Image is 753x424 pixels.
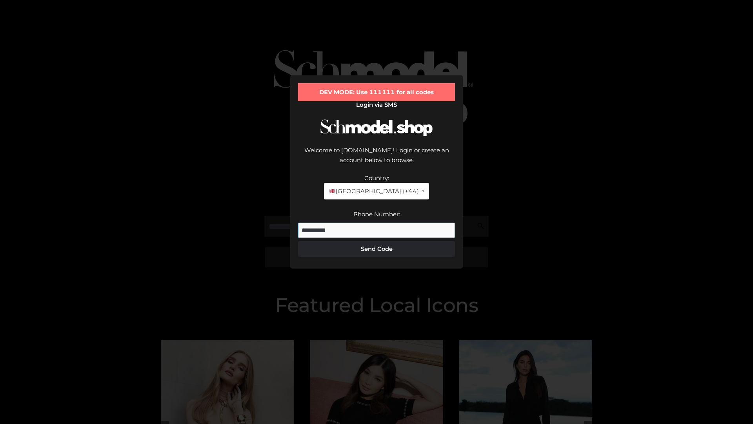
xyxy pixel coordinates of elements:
[364,174,389,182] label: Country:
[329,188,335,194] img: 🇬🇧
[298,83,455,101] div: DEV MODE: Use 111111 for all codes
[329,186,418,196] span: [GEOGRAPHIC_DATA] (+44)
[298,101,455,108] h2: Login via SMS
[298,241,455,257] button: Send Code
[318,112,435,143] img: Schmodel Logo
[298,145,455,173] div: Welcome to [DOMAIN_NAME]! Login or create an account below to browse.
[353,210,400,218] label: Phone Number:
